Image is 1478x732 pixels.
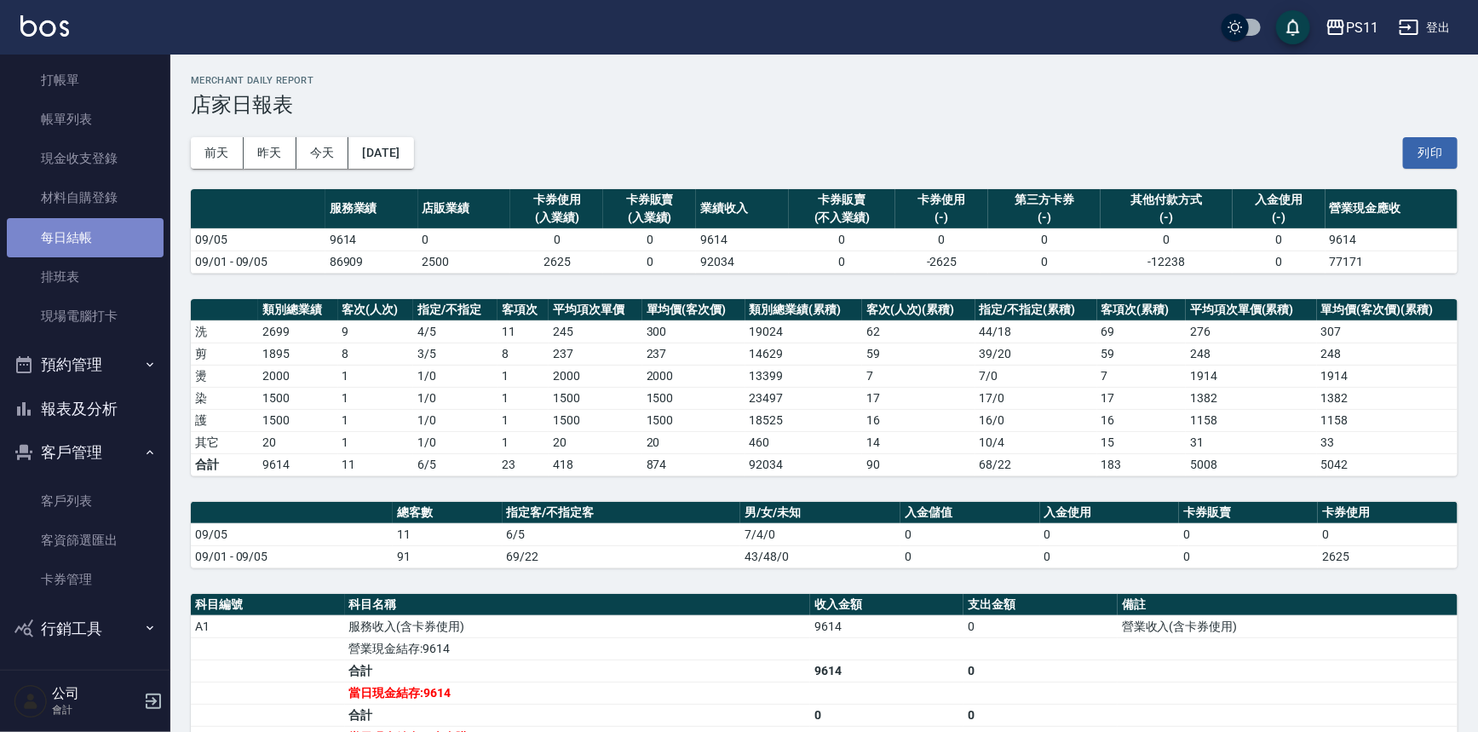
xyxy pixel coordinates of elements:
td: 0 [895,228,988,251]
td: 1158 [1186,409,1317,431]
div: 卡券販賣 [793,191,891,209]
td: 1382 [1186,387,1317,409]
td: 16 [1097,409,1187,431]
a: 現場電腦打卡 [7,297,164,336]
th: 卡券販賣 [1179,502,1318,524]
td: 23 [497,453,549,476]
td: 8 [497,343,549,365]
div: (-) [900,209,984,227]
td: 1 / 0 [413,409,497,431]
table: a dense table [191,502,1458,568]
td: 營業現金結存:9614 [345,637,810,660]
td: 16 / 0 [975,409,1097,431]
td: 09/05 [191,228,325,251]
td: 9614 [696,228,789,251]
td: 1 [338,365,413,387]
td: 17 / 0 [975,387,1097,409]
td: 23497 [745,387,862,409]
table: a dense table [191,299,1458,476]
td: 15 [1097,431,1187,453]
td: 0 [1179,545,1318,568]
td: 1 [497,409,549,431]
td: 874 [642,453,745,476]
td: 0 [1318,523,1458,545]
th: 單均價(客次價) [642,299,745,321]
td: 1 [497,387,549,409]
td: 92034 [696,251,789,273]
td: 31 [1186,431,1317,453]
td: 0 [963,704,1118,726]
td: 0 [810,704,964,726]
td: 17 [862,387,975,409]
div: 其他付款方式 [1105,191,1228,209]
td: 59 [1097,343,1187,365]
th: 客項次 [497,299,549,321]
th: 服務業績 [325,189,418,229]
td: 營業收入(含卡券使用) [1118,615,1458,637]
td: 14 [862,431,975,453]
td: 1500 [549,387,641,409]
td: 0 [603,251,696,273]
td: 1158 [1317,409,1458,431]
td: 91 [393,545,503,568]
td: 183 [1097,453,1187,476]
td: 69 [1097,320,1187,343]
td: 1500 [642,409,745,431]
div: (-) [992,209,1096,227]
a: 客資篩選匯出 [7,521,164,560]
td: 418 [549,453,641,476]
td: 1 / 0 [413,365,497,387]
td: 6/5 [503,523,741,545]
table: a dense table [191,189,1458,274]
td: 20 [549,431,641,453]
td: 2000 [258,365,337,387]
td: 2625 [510,251,603,273]
td: 9614 [1326,228,1458,251]
td: 20 [642,431,745,453]
div: 卡券使用 [515,191,599,209]
td: 59 [862,343,975,365]
td: 其它 [191,431,258,453]
th: 支出金額 [963,594,1118,616]
button: 客戶管理 [7,430,164,475]
td: 17 [1097,387,1187,409]
td: 62 [862,320,975,343]
img: Person [14,684,48,718]
td: 0 [963,615,1118,637]
button: 今天 [296,137,349,169]
button: 預約管理 [7,343,164,387]
td: 合計 [345,660,810,682]
td: 0 [1101,228,1233,251]
th: 指定/不指定 [413,299,497,321]
th: 卡券使用 [1318,502,1458,524]
th: 入金使用 [1040,502,1179,524]
th: 入金儲值 [900,502,1039,524]
div: 第三方卡券 [992,191,1096,209]
td: 300 [642,320,745,343]
td: 7 [1097,365,1187,387]
a: 卡券管理 [7,560,164,599]
td: 2699 [258,320,337,343]
th: 類別總業績 [258,299,337,321]
td: 86909 [325,251,418,273]
th: 業績收入 [696,189,789,229]
td: 0 [1233,228,1326,251]
td: 1895 [258,343,337,365]
button: 列印 [1403,137,1458,169]
td: 307 [1317,320,1458,343]
div: (不入業績) [793,209,891,227]
td: 1500 [549,409,641,431]
th: 客項次(累積) [1097,299,1187,321]
td: -12238 [1101,251,1233,273]
a: 客戶列表 [7,481,164,521]
th: 總客數 [393,502,503,524]
div: 卡券使用 [900,191,984,209]
td: 7/4/0 [740,523,900,545]
td: 1382 [1317,387,1458,409]
h2: Merchant Daily Report [191,75,1458,86]
th: 平均項次單價(累積) [1186,299,1317,321]
div: (入業績) [515,209,599,227]
th: 客次(人次) [338,299,413,321]
td: 0 [988,251,1101,273]
div: 卡券販賣 [607,191,692,209]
